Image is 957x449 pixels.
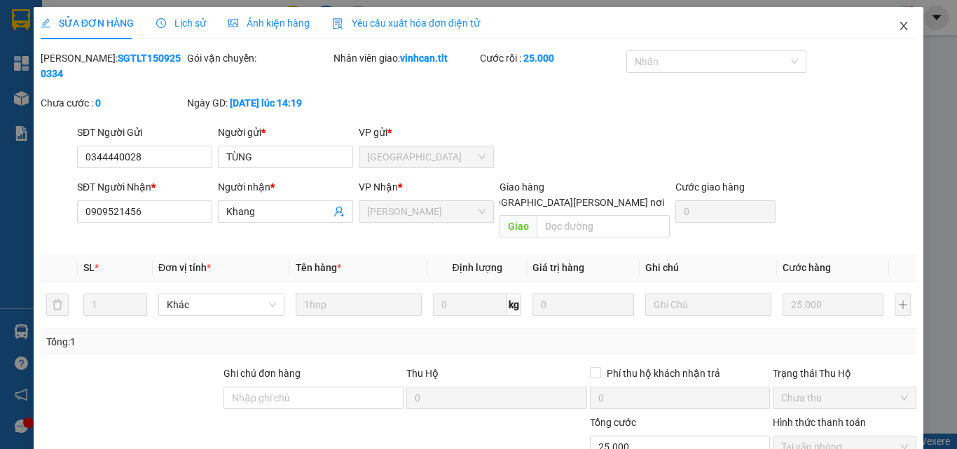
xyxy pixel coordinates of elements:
[187,50,331,66] div: Gói vận chuyển:
[601,366,726,381] span: Phí thu hộ khách nhận trả
[884,7,923,46] button: Close
[332,18,480,29] span: Yêu cầu xuất hóa đơn điện tử
[500,215,537,237] span: Giao
[332,18,343,29] img: icon
[507,293,521,316] span: kg
[452,262,502,273] span: Định lượng
[83,262,95,273] span: SL
[95,97,101,109] b: 0
[367,146,486,167] span: Sài Gòn
[532,262,584,273] span: Giá trị hàng
[156,18,206,29] span: Lịch sử
[223,368,301,379] label: Ghi chú đơn hàng
[400,53,448,64] b: vinhcan.tlt
[367,201,486,222] span: Cao Tốc
[590,417,636,428] span: Tổng cước
[218,179,353,195] div: Người nhận
[228,18,238,28] span: picture
[230,97,302,109] b: [DATE] lúc 14:19
[187,95,331,111] div: Ngày GD:
[523,53,554,64] b: 25.000
[158,262,211,273] span: Đơn vị tính
[645,293,771,316] input: Ghi Chú
[359,181,398,193] span: VP Nhận
[296,262,341,273] span: Tên hàng
[898,20,909,32] span: close
[675,200,776,223] input: Cước giao hàng
[773,417,866,428] label: Hình thức thanh toán
[480,50,624,66] div: Cước rồi :
[333,206,345,217] span: user-add
[223,387,404,409] input: Ghi chú đơn hàng
[218,125,353,140] div: Người gửi
[773,366,916,381] div: Trạng thái Thu Hộ
[783,293,883,316] input: 0
[532,293,633,316] input: 0
[156,18,166,28] span: clock-circle
[228,18,310,29] span: Ảnh kiện hàng
[473,195,670,210] span: [GEOGRAPHIC_DATA][PERSON_NAME] nơi
[46,293,69,316] button: delete
[46,334,371,350] div: Tổng: 1
[783,262,831,273] span: Cước hàng
[406,368,439,379] span: Thu Hộ
[500,181,544,193] span: Giao hàng
[41,50,184,81] div: [PERSON_NAME]:
[781,387,908,408] span: Chưa thu
[41,95,184,111] div: Chưa cước :
[359,125,494,140] div: VP gửi
[296,293,422,316] input: VD: Bàn, Ghế
[537,215,670,237] input: Dọc đường
[77,179,212,195] div: SĐT Người Nhận
[77,125,212,140] div: SĐT Người Gửi
[675,181,745,193] label: Cước giao hàng
[333,50,477,66] div: Nhân viên giao:
[41,18,134,29] span: SỬA ĐƠN HÀNG
[41,18,50,28] span: edit
[167,294,276,315] span: Khác
[640,254,777,282] th: Ghi chú
[895,293,911,316] button: plus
